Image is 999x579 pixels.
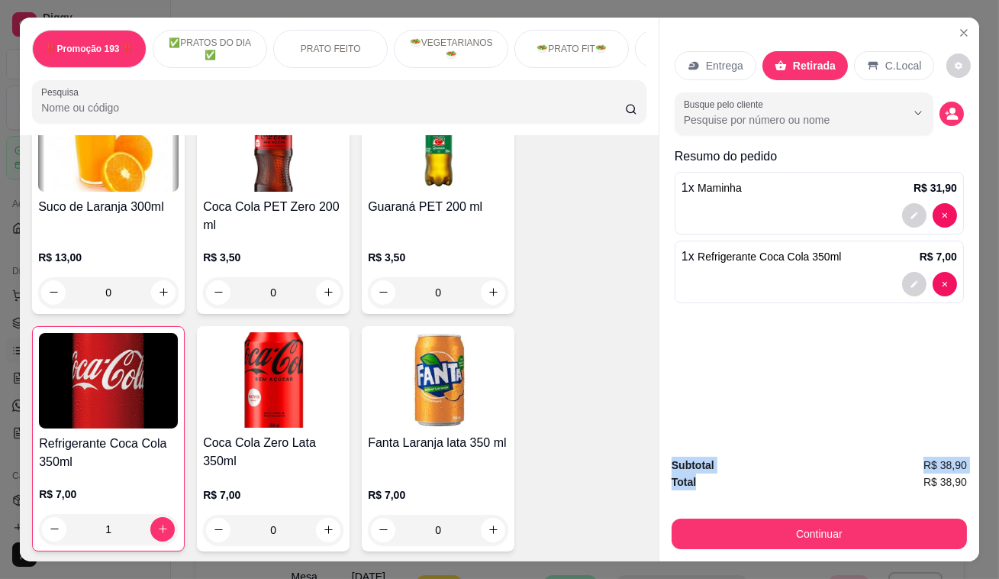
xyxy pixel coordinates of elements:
p: R$ 31,90 [914,180,957,196]
p: 1 x [682,247,842,266]
button: decrease-product-quantity [206,280,230,305]
h4: Fanta Laranja lata 350 ml [368,434,508,452]
img: product-image [203,332,343,428]
button: increase-product-quantity [481,518,505,542]
button: decrease-product-quantity [206,518,230,542]
label: Pesquisa [41,86,84,99]
p: R$ 3,50 [203,250,343,265]
h4: Suco de Laranja 300ml [38,198,179,216]
button: decrease-product-quantity [933,272,957,296]
label: Busque pelo cliente [684,98,769,111]
button: decrease-product-quantity [41,280,66,305]
input: Pesquisa [41,100,625,115]
img: product-image [368,332,508,428]
button: increase-product-quantity [316,280,340,305]
button: increase-product-quantity [151,280,176,305]
button: increase-product-quantity [316,518,340,542]
p: C.Local [885,58,921,73]
button: increase-product-quantity [150,517,175,542]
img: product-image [39,333,178,429]
h4: Guaraná PET 200 ml [368,198,508,216]
span: R$ 38,90 [923,457,967,474]
p: R$ 7,00 [203,487,343,503]
h4: Refrigerante Coca Cola 350ml [39,435,178,471]
h4: Coca Cola PET Zero 200 ml [203,198,343,235]
p: R$ 13,00 [38,250,179,265]
button: Close [952,21,976,45]
p: R$ 7,00 [39,487,178,502]
span: Refrigerante Coca Cola 350ml [698,251,841,263]
button: increase-product-quantity [481,280,505,305]
button: decrease-product-quantity [902,203,926,228]
button: decrease-product-quantity [946,53,971,78]
p: Resumo do pedido [675,147,964,166]
h4: Coca Cola Zero Lata 350ml [203,434,343,471]
p: PRATO FEITO [301,43,361,55]
p: Retirada [793,58,836,73]
button: Show suggestions [906,101,930,125]
span: Maminha [698,182,742,194]
p: R$ 3,50 [368,250,508,265]
button: decrease-product-quantity [933,203,957,228]
p: R$ 7,00 [368,487,508,503]
p: R$ 7,00 [920,249,957,264]
input: Busque pelo cliente [684,112,881,128]
button: decrease-product-quantity [371,518,395,542]
p: 1 x [682,179,742,197]
button: decrease-product-quantity [371,280,395,305]
img: product-image [203,96,343,192]
p: ‼️Promoção 193 ‼️ [46,43,134,55]
p: 🥗VEGETARIANOS🥗 [407,37,495,61]
p: 🥗PRATO FIT🥗 [537,43,607,55]
button: Continuar [672,519,967,549]
button: decrease-product-quantity [939,102,964,126]
span: R$ 38,90 [923,474,967,490]
img: product-image [368,96,508,192]
strong: Total [672,476,696,488]
strong: Subtotal [672,459,714,471]
button: decrease-product-quantity [902,272,926,296]
p: ✅PRATOS DO DIA ✅ [166,37,254,61]
img: product-image [38,96,179,192]
p: Entrega [706,58,743,73]
button: decrease-product-quantity [42,517,66,542]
